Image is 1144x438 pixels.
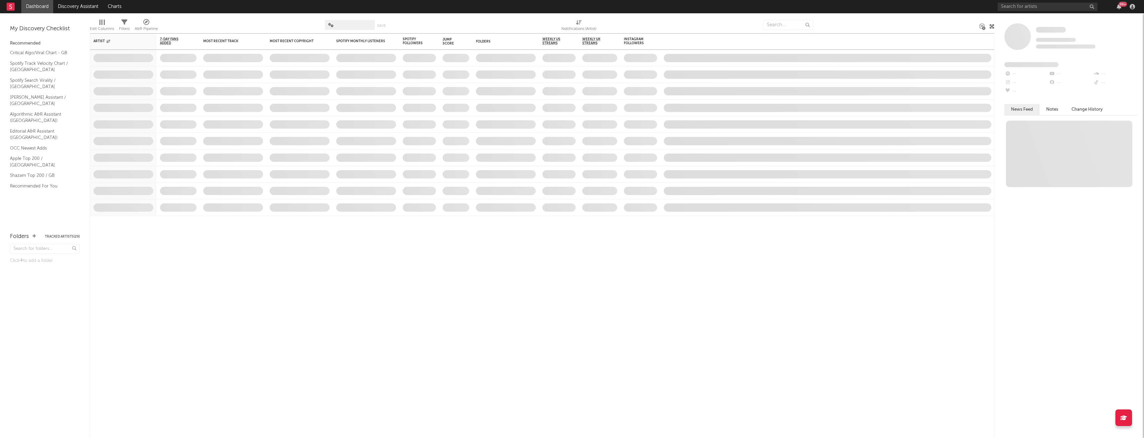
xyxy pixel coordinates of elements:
[582,37,607,45] span: Weekly UK Streams
[45,235,80,238] button: Tracked Artists(29)
[10,145,73,152] a: OCC Newest Adds
[1004,78,1049,87] div: --
[10,257,80,265] div: Click to add a folder.
[998,3,1097,11] input: Search for artists
[1004,70,1049,78] div: --
[377,24,386,28] button: Save
[119,25,130,33] div: Filters
[1004,87,1049,96] div: --
[270,39,320,43] div: Most Recent Copyright
[1117,4,1121,9] button: 99+
[90,25,114,33] div: Edit Columns
[203,39,253,43] div: Most Recent Track
[1119,2,1127,7] div: 99 +
[542,37,566,45] span: Weekly US Streams
[403,37,426,45] div: Spotify Followers
[10,233,29,241] div: Folders
[10,25,80,33] div: My Discovery Checklist
[1036,27,1066,33] a: Some Artist
[160,37,187,45] span: 7-Day Fans Added
[10,244,80,254] input: Search for folders...
[1004,62,1059,67] span: Fans Added by Platform
[1036,38,1076,42] span: Tracking Since: [DATE]
[119,17,130,36] div: Filters
[1065,104,1109,115] button: Change History
[1049,78,1093,87] div: --
[10,182,73,190] a: Recommended For You
[10,111,73,124] a: Algorithmic A&R Assistant ([GEOGRAPHIC_DATA])
[624,37,647,45] div: Instagram Followers
[1093,78,1137,87] div: --
[561,17,596,36] div: Notifications (Artist)
[561,25,596,33] div: Notifications (Artist)
[1040,104,1065,115] button: Notes
[10,49,73,56] a: Critical Algo/Viral Chart - GB
[1093,70,1137,78] div: --
[93,39,143,43] div: Artist
[443,38,459,46] div: Jump Score
[10,94,73,107] a: [PERSON_NAME] Assistant / [GEOGRAPHIC_DATA]
[10,155,73,168] a: Apple Top 200 / [GEOGRAPHIC_DATA]
[1004,104,1040,115] button: News Feed
[10,172,73,179] a: Shazam Top 200 / GB
[763,20,813,30] input: Search...
[135,25,158,33] div: A&R Pipeline
[10,128,73,141] a: Editorial A&R Assistant ([GEOGRAPHIC_DATA])
[135,17,158,36] div: A&R Pipeline
[90,17,114,36] div: Edit Columns
[476,40,526,44] div: Folders
[10,77,73,90] a: Spotify Search Virality / [GEOGRAPHIC_DATA]
[10,40,80,48] div: Recommended
[336,39,386,43] div: Spotify Monthly Listeners
[10,60,73,73] a: Spotify Track Velocity Chart / [GEOGRAPHIC_DATA]
[1049,70,1093,78] div: --
[1036,45,1095,49] span: 0 fans last week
